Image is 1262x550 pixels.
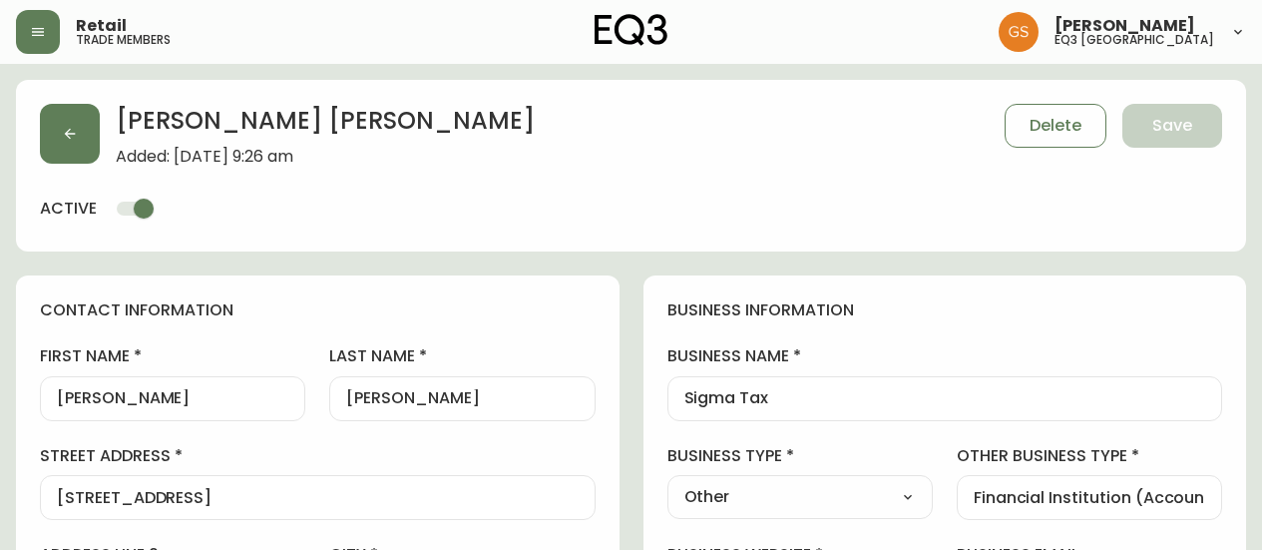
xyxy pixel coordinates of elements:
label: street address [40,445,596,467]
span: Delete [1030,115,1081,137]
label: business name [667,345,1223,367]
h2: [PERSON_NAME] [PERSON_NAME] [116,104,535,148]
h4: contact information [40,299,596,321]
label: first name [40,345,305,367]
label: other business type [957,445,1222,467]
span: [PERSON_NAME] [1054,18,1195,34]
h5: eq3 [GEOGRAPHIC_DATA] [1054,34,1214,46]
span: Retail [76,18,127,34]
span: Added: [DATE] 9:26 am [116,148,535,166]
img: 6b403d9c54a9a0c30f681d41f5fc2571 [999,12,1039,52]
img: logo [595,14,668,46]
label: last name [329,345,595,367]
h5: trade members [76,34,171,46]
h4: active [40,198,97,220]
h4: business information [667,299,1223,321]
label: business type [667,445,933,467]
button: Delete [1005,104,1106,148]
